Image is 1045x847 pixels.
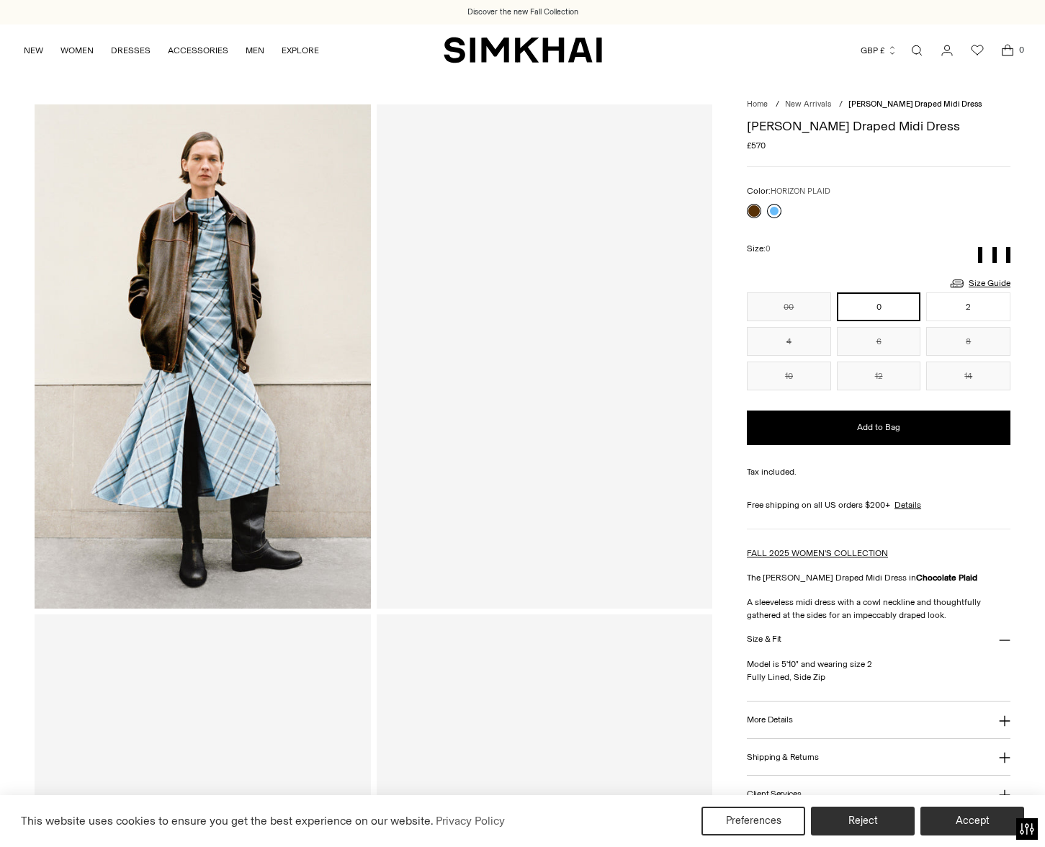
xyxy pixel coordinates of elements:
[747,292,831,321] button: 00
[747,776,1010,812] button: Client Services
[747,658,1010,684] p: Model is 5'10" and wearing size 2 Fully Lined, Side Zip
[837,362,921,390] button: 12
[747,739,1010,776] button: Shipping & Returns
[377,104,713,609] a: Burke Draped Midi Dress
[747,789,802,799] h3: Client Services
[839,99,843,111] div: /
[747,99,1010,111] nav: breadcrumbs
[747,120,1010,133] h1: [PERSON_NAME] Draped Midi Dress
[766,244,771,254] span: 0
[963,36,992,65] a: Wishlist
[467,6,578,18] a: Discover the new Fall Collection
[444,36,602,64] a: SIMKHAI
[747,622,1010,658] button: Size & Fit
[246,35,264,66] a: MEN
[21,814,434,828] span: This website uses cookies to ensure you get the best experience on our website.
[837,327,921,356] button: 6
[811,807,915,835] button: Reject
[24,35,43,66] a: NEW
[111,35,151,66] a: DRESSES
[902,36,931,65] a: Open search modal
[993,36,1022,65] a: Open cart modal
[282,35,319,66] a: EXPLORE
[434,810,507,832] a: Privacy Policy (opens in a new tab)
[747,702,1010,738] button: More Details
[747,498,1010,511] div: Free shipping on all US orders $200+
[933,36,961,65] a: Go to the account page
[894,498,921,511] a: Details
[785,99,831,109] a: New Arrivals
[168,35,228,66] a: ACCESSORIES
[747,548,888,558] a: FALL 2025 WOMEN'S COLLECTION
[857,421,900,434] span: Add to Bag
[60,35,94,66] a: WOMEN
[926,327,1010,356] button: 8
[776,99,779,111] div: /
[771,187,830,196] span: HORIZON PLAID
[747,596,1010,622] p: A sleeveless midi dress with a cowl neckline and thoughtfully gathered at the sides for an impecc...
[747,327,831,356] button: 4
[948,274,1010,292] a: Size Guide
[848,99,982,109] span: [PERSON_NAME] Draped Midi Dress
[747,635,781,644] h3: Size & Fit
[747,184,830,198] label: Color:
[35,104,371,609] img: Burke Draped Midi Dress
[747,362,831,390] button: 10
[926,362,1010,390] button: 14
[747,99,768,109] a: Home
[920,807,1024,835] button: Accept
[747,753,819,762] h3: Shipping & Returns
[916,573,977,583] strong: Chocolate Plaid
[747,411,1010,445] button: Add to Bag
[926,292,1010,321] button: 2
[747,571,1010,584] p: The [PERSON_NAME] Draped Midi Dress in
[747,465,1010,478] div: Tax included.
[747,715,792,725] h3: More Details
[1015,43,1028,56] span: 0
[747,242,771,256] label: Size:
[701,807,805,835] button: Preferences
[861,35,897,66] button: GBP £
[837,292,921,321] button: 0
[747,139,766,152] span: £570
